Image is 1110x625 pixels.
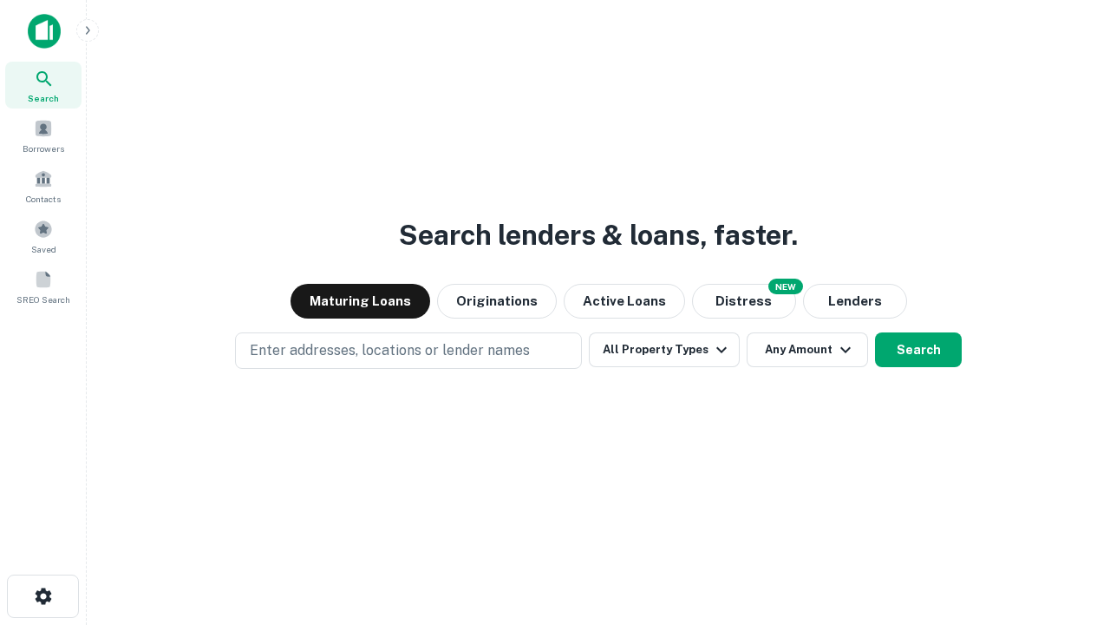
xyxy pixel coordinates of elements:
[564,284,685,319] button: Active Loans
[291,284,430,319] button: Maturing Loans
[437,284,557,319] button: Originations
[875,332,962,367] button: Search
[28,14,61,49] img: capitalize-icon.png
[250,340,530,361] p: Enter addresses, locations or lender names
[692,284,796,319] button: Search distressed loans with lien and other non-mortgage details.
[1023,486,1110,569] iframe: Chat Widget
[5,213,82,260] a: Saved
[5,162,82,209] a: Contacts
[235,332,582,369] button: Enter addresses, locations or lender names
[589,332,740,367] button: All Property Types
[26,192,61,206] span: Contacts
[5,62,82,109] a: Search
[23,141,64,155] span: Borrowers
[803,284,907,319] button: Lenders
[5,263,82,310] a: SREO Search
[747,332,868,367] button: Any Amount
[399,214,798,256] h3: Search lenders & loans, faster.
[16,293,70,306] span: SREO Search
[768,279,803,294] div: NEW
[5,112,82,159] a: Borrowers
[31,242,56,256] span: Saved
[28,91,59,105] span: Search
